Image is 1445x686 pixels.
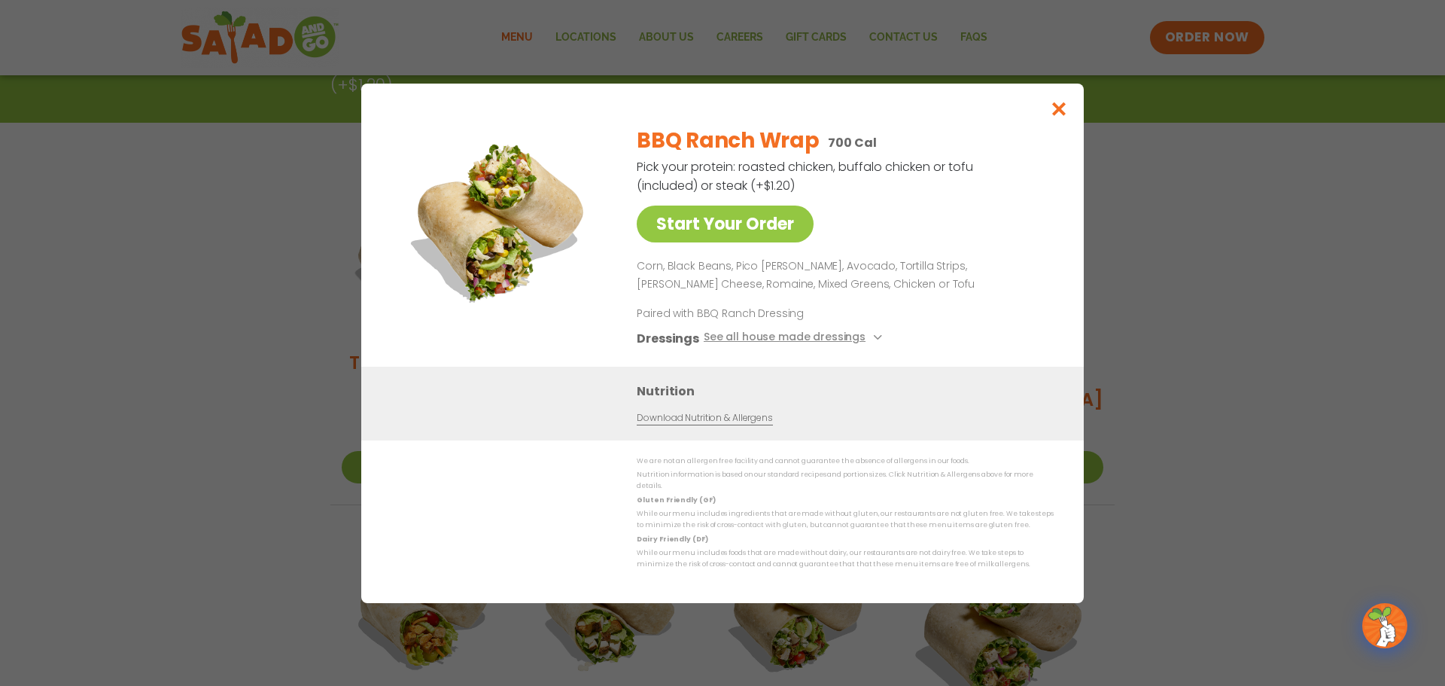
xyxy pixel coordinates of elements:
a: Start Your Order [637,206,814,242]
button: See all house made dressings [704,328,887,347]
p: Pick your protein: roasted chicken, buffalo chicken or tofu (included) or steak (+$1.20) [637,157,975,195]
p: Paired with BBQ Ranch Dressing [637,305,915,321]
h3: Nutrition [637,381,1061,400]
p: While our menu includes foods that are made without dairy, our restaurants are not dairy free. We... [637,547,1054,571]
p: Nutrition information is based on our standard recipes and portion sizes. Click Nutrition & Aller... [637,469,1054,492]
p: While our menu includes ingredients that are made without gluten, our restaurants are not gluten ... [637,508,1054,532]
strong: Gluten Friendly (GF) [637,495,715,504]
img: Featured product photo for BBQ Ranch Wrap [395,114,606,325]
h3: Dressings [637,328,699,347]
h2: BBQ Ranch Wrap [637,125,819,157]
img: wpChatIcon [1364,605,1406,647]
p: We are not an allergen free facility and cannot guarantee the absence of allergens in our foods. [637,456,1054,467]
p: 700 Cal [828,133,876,152]
button: Close modal [1035,84,1084,134]
a: Download Nutrition & Allergens [637,410,772,425]
p: Corn, Black Beans, Pico [PERSON_NAME], Avocado, Tortilla Strips, [PERSON_NAME] Cheese, Romaine, M... [637,258,1048,294]
strong: Dairy Friendly (DF) [637,534,707,543]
